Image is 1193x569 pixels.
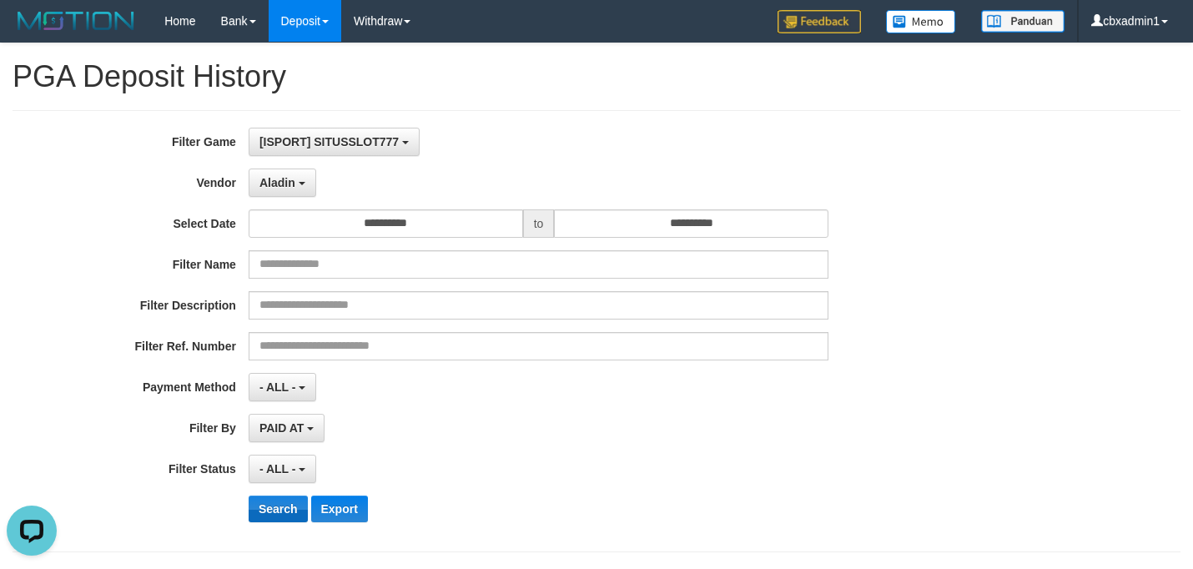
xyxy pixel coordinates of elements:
[523,209,555,238] span: to
[311,496,368,522] button: Export
[886,10,956,33] img: Button%20Memo.svg
[13,60,1180,93] h1: PGA Deposit History
[259,380,296,394] span: - ALL -
[13,8,139,33] img: MOTION_logo.png
[7,7,57,57] button: Open LiveChat chat widget
[249,455,316,483] button: - ALL -
[981,10,1065,33] img: panduan.png
[249,496,308,522] button: Search
[259,462,296,476] span: - ALL -
[259,421,304,435] span: PAID AT
[249,373,316,401] button: - ALL -
[249,128,420,156] button: [ISPORT] SITUSSLOT777
[249,414,325,442] button: PAID AT
[249,169,316,197] button: Aladin
[259,135,399,149] span: [ISPORT] SITUSSLOT777
[259,176,295,189] span: Aladin
[778,10,861,33] img: Feedback.jpg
